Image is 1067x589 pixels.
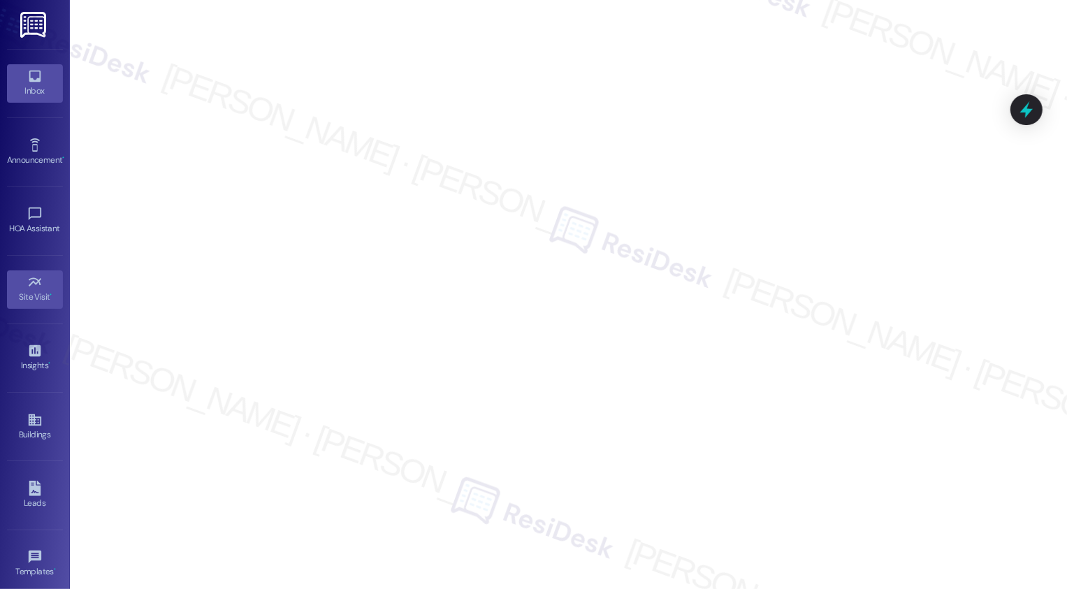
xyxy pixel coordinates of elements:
a: Insights • [7,339,63,377]
img: ResiDesk Logo [20,12,49,38]
a: Leads [7,477,63,514]
span: • [62,153,64,163]
a: Templates • [7,545,63,583]
a: Inbox [7,64,63,102]
span: • [48,358,50,368]
span: • [54,565,56,574]
a: Buildings [7,408,63,446]
span: • [50,290,52,300]
a: HOA Assistant [7,202,63,240]
a: Site Visit • [7,270,63,308]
